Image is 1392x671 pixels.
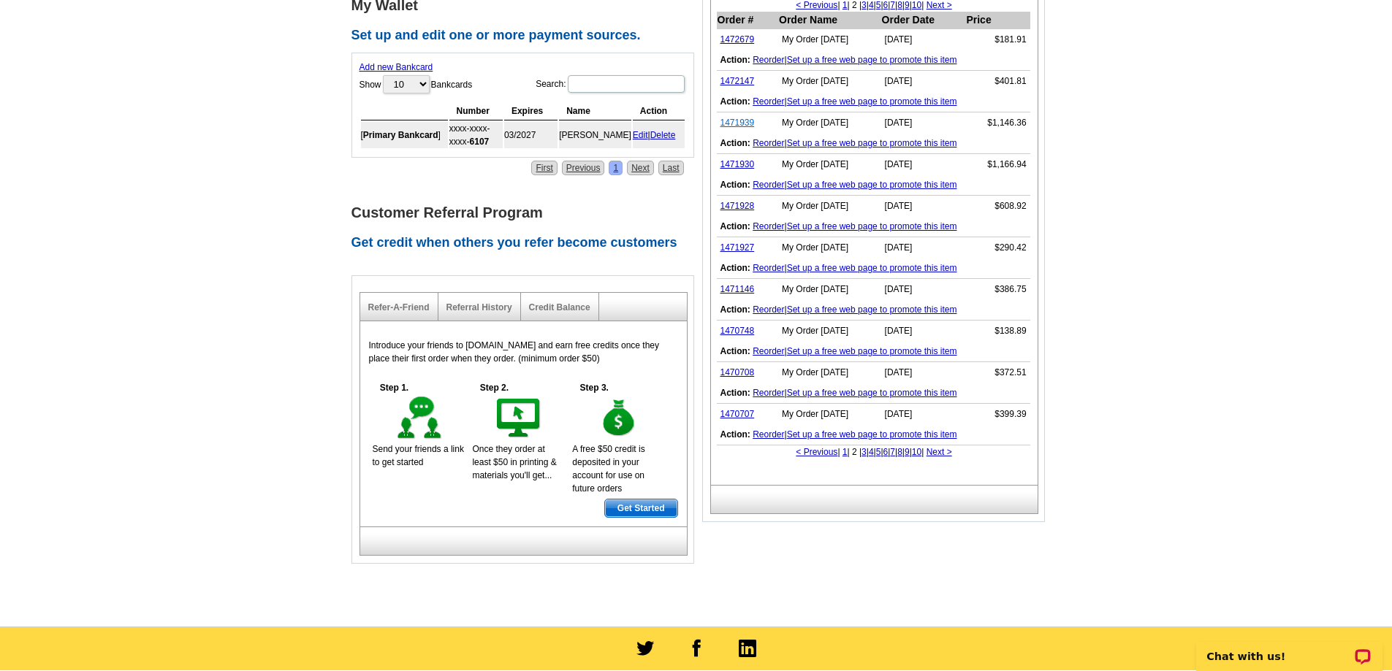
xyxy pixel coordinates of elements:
h5: Step 1. [373,381,417,394]
td: [DATE] [881,29,966,50]
a: 1470748 [720,326,755,336]
th: Order Date [881,12,966,29]
h2: Set up and edit one or more payment sources. [351,28,702,44]
a: 1471930 [720,159,755,169]
a: 3 [862,447,867,457]
a: Reorder [753,263,784,273]
input: Search: [568,75,685,93]
a: 1472147 [720,76,755,86]
a: Previous [562,161,605,175]
td: $181.91 [965,29,1030,50]
a: 1471146 [720,284,755,294]
span: A free $50 credit is deposited in your account for use on future orders [572,444,644,494]
a: Add new Bankcard [360,62,433,72]
a: Set up a free web page to promote this item [787,304,957,315]
b: Action: [720,138,750,148]
a: Set up a free web page to promote this item [787,96,957,107]
a: Edit [633,130,648,140]
a: 1470708 [720,367,755,377]
td: | [633,122,685,148]
img: step-3.gif [594,394,644,442]
td: | [717,133,1030,154]
a: Reorder [753,138,784,148]
img: step-2.gif [494,394,544,442]
a: Next > [927,447,952,457]
b: Action: [720,180,750,190]
b: Action: [720,96,750,107]
p: Introduce your friends to [DOMAIN_NAME] and earn free credits once they place their first order w... [369,339,678,365]
td: | [717,216,1030,237]
td: | [717,91,1030,112]
a: 4 [869,447,874,457]
td: [DATE] [881,154,966,175]
td: My Order [DATE] [778,237,881,258]
b: Action: [720,263,750,273]
span: Once they order at least $50 in printing & materials you'll get... [472,444,556,480]
td: xxxx-xxxx-xxxx- [449,122,503,148]
td: $290.42 [965,237,1030,258]
td: $372.51 [965,362,1030,383]
th: Number [449,102,503,120]
a: Reorder [753,346,784,356]
td: My Order [DATE] [778,404,881,425]
td: [DATE] [881,112,966,134]
a: Set up a free web page to promote this item [787,55,957,65]
a: Reorder [753,429,784,440]
a: Delete [650,130,676,140]
h5: Step 2. [472,381,516,394]
a: 6 [883,447,889,457]
a: 7 [890,447,895,457]
td: [PERSON_NAME] [559,122,631,148]
a: Last [658,161,684,175]
th: Price [965,12,1030,29]
td: [DATE] [881,196,966,217]
td: $386.75 [965,279,1030,300]
span: Send your friends a link to get started [373,444,464,467]
h5: Step 3. [572,381,616,394]
h2: Get credit when others you refer become customers [351,235,702,251]
select: ShowBankcards [383,75,430,93]
a: 1471927 [720,242,755,253]
a: Reorder [753,96,784,107]
a: 1472679 [720,34,755,45]
td: | [717,341,1030,362]
b: Action: [720,388,750,398]
td: My Order [DATE] [778,71,881,92]
th: Name [559,102,631,120]
a: 1471928 [720,201,755,211]
td: [DATE] [881,404,966,425]
a: Reorder [753,221,784,231]
b: Action: [720,429,750,440]
a: First [531,161,557,175]
a: 1470707 [720,409,755,419]
a: Reorder [753,55,784,65]
td: $138.89 [965,321,1030,342]
b: Primary Bankcard [363,130,438,140]
a: 10 [912,447,921,457]
a: Set up a free web page to promote this item [787,263,957,273]
a: 9 [905,447,910,457]
td: 03/2027 [504,122,558,148]
a: Credit Balance [529,302,590,313]
a: Refer-A-Friend [368,302,430,313]
a: Next [627,161,654,175]
b: Action: [720,55,750,65]
a: Referral History [446,302,512,313]
a: 8 [897,447,902,457]
a: Reorder [753,180,784,190]
th: Expires [504,102,558,120]
a: 5 [876,447,881,457]
td: [DATE] [881,71,966,92]
td: $399.39 [965,404,1030,425]
td: My Order [DATE] [778,29,881,50]
label: Search: [536,74,685,94]
b: Action: [720,346,750,356]
th: Order # [717,12,779,29]
div: | | 2 | | | | | | | | | [711,445,1038,459]
a: Set up a free web page to promote this item [787,388,957,398]
a: Set up a free web page to promote this item [787,138,957,148]
td: | [717,383,1030,404]
td: | [717,50,1030,71]
td: My Order [DATE] [778,362,881,383]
